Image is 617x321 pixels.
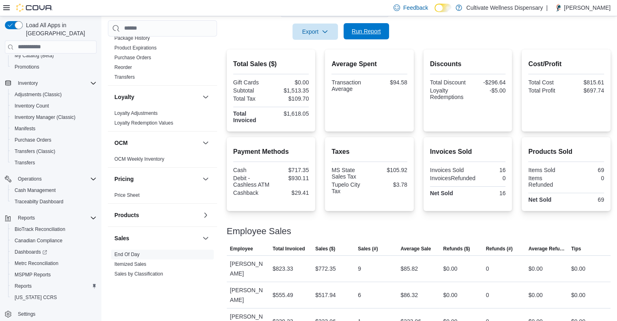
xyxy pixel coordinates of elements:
button: Sales [201,233,211,243]
span: Transfers [11,158,97,168]
div: -$296.64 [469,79,505,86]
span: BioTrack Reconciliation [15,226,65,233]
div: 16 [469,190,505,196]
div: 69 [568,196,604,203]
button: Traceabilty Dashboard [8,196,100,207]
button: MSPMP Reports [8,269,100,280]
span: Settings [15,309,97,319]
div: Items Sold [528,167,564,173]
span: Reorder [114,64,132,71]
button: Pricing [201,174,211,184]
div: Loyalty Redemptions [430,87,466,100]
div: $697.74 [568,87,604,94]
a: Transfers (Classic) [11,146,58,156]
button: Inventory [15,78,41,88]
div: [PERSON_NAME] [227,282,269,308]
button: Inventory [2,78,100,89]
a: Settings [15,309,39,319]
span: Transfers (Classic) [11,146,97,156]
span: Run Report [352,27,381,35]
div: $0.00 [571,264,585,274]
div: $94.58 [371,79,407,86]
span: Inventory [15,78,97,88]
p: | [546,3,548,13]
button: Promotions [8,61,100,73]
button: Export [292,24,338,40]
span: Dashboards [15,249,47,255]
span: Purchase Orders [15,137,52,143]
button: [US_STATE] CCRS [8,292,100,303]
span: Operations [18,176,42,182]
button: Loyalty [114,93,199,101]
span: Transfers [15,159,35,166]
span: Sales ($) [315,246,335,252]
div: 0 [479,175,505,181]
div: $105.92 [371,167,407,173]
span: Canadian Compliance [11,236,97,246]
div: $0.00 [571,290,585,300]
span: Cash Management [15,187,56,194]
div: InvoicesRefunded [430,175,475,181]
a: Loyalty Redemption Values [114,120,173,126]
div: Total Discount [430,79,466,86]
span: BioTrack Reconciliation [11,224,97,234]
span: Price Sheet [114,192,140,198]
div: $772.35 [315,264,336,274]
div: Transaction Average [331,79,368,92]
a: Sales by Classification [114,271,163,277]
div: Pricing [108,190,217,203]
span: Promotions [15,64,39,70]
p: Cultivate Wellness Dispensary [466,3,543,13]
h2: Payment Methods [233,147,309,157]
a: Itemized Sales [114,261,146,267]
span: MSPMP Reports [15,271,51,278]
button: Pricing [114,175,199,183]
div: Tupelo City Tax [331,181,368,194]
button: Cash Management [8,185,100,196]
div: 0 [486,290,489,300]
a: Promotions [11,62,43,72]
a: Canadian Compliance [11,236,66,246]
div: -$5.00 [469,87,505,94]
a: Purchase Orders [11,135,55,145]
span: Dashboards [11,247,97,257]
span: Reports [11,281,97,291]
a: Loyalty Adjustments [114,110,158,116]
a: OCM Weekly Inventory [114,156,164,162]
h2: Total Sales ($) [233,59,309,69]
a: Product Expirations [114,45,157,51]
button: Run Report [344,23,389,39]
a: Manifests [11,124,39,134]
button: OCM [201,138,211,148]
span: Reports [18,215,35,221]
button: Manifests [8,123,100,134]
button: Transfers (Classic) [8,146,100,157]
button: My Catalog (Beta) [8,50,100,61]
button: Adjustments (Classic) [8,89,100,100]
h3: Employee Sales [227,226,291,236]
a: Package History [114,35,150,41]
span: Manifests [11,124,97,134]
span: Total Invoiced [273,246,305,252]
span: [US_STATE] CCRS [15,294,57,301]
span: Metrc Reconciliation [11,259,97,268]
button: Transfers [8,157,100,168]
div: $0.00 [529,264,543,274]
h3: Pricing [114,175,133,183]
strong: Total Invoiced [233,110,256,123]
a: Transfers [11,158,38,168]
img: Cova [16,4,53,12]
div: Seth Coleman [551,3,561,13]
span: Refunds (#) [486,246,513,252]
div: 69 [568,167,604,173]
button: Metrc Reconciliation [8,258,100,269]
div: $0.00 [443,264,457,274]
a: Metrc Reconciliation [11,259,62,268]
div: Subtotal [233,87,269,94]
div: Total Profit [528,87,564,94]
span: Inventory [18,80,38,86]
input: Dark Mode [434,4,451,12]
